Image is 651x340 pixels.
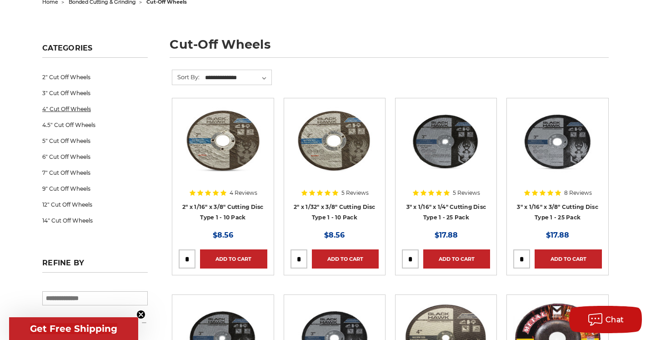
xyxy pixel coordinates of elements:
[535,249,601,269] a: Add to Cart
[172,70,200,84] label: Sort By:
[204,71,271,85] select: Sort By:
[513,105,601,221] a: 3" x 1/16" x 3/8" Cutting Disc
[42,181,148,197] a: 9" Cut Off Wheels
[606,315,624,324] span: Chat
[402,105,490,178] img: 3” x .0625” x 1/4” Die Grinder Cut-Off Wheels by Black Hawk Abrasives
[9,317,138,340] div: Get Free ShippingClose teaser
[290,105,379,221] a: 2" x 1/32" x 3/8" Cut Off Wheel
[402,105,490,221] a: 3” x .0625” x 1/4” Die Grinder Cut-Off Wheels by Black Hawk Abrasives
[179,105,267,221] a: 2" x 1/16" x 3/8" Cut Off Wheel
[546,231,569,239] span: $17.88
[423,249,490,269] a: Add to Cart
[42,197,148,213] a: 12" Cut Off Wheels
[42,101,148,117] a: 4" Cut Off Wheels
[213,231,233,239] span: $8.56
[42,117,148,133] a: 4.5" Cut Off Wheels
[312,249,379,269] a: Add to Cart
[42,85,148,101] a: 3" Cut Off Wheels
[42,69,148,85] a: 2" Cut Off Wheels
[569,306,642,333] button: Chat
[42,133,148,149] a: 5" Cut Off Wheels
[42,165,148,181] a: 7" Cut Off Wheels
[42,259,148,273] h5: Refine by
[42,149,148,165] a: 6" Cut Off Wheels
[513,105,601,178] img: 3" x 1/16" x 3/8" Cutting Disc
[290,105,379,178] img: 2" x 1/32" x 3/8" Cut Off Wheel
[30,323,117,334] span: Get Free Shipping
[200,249,267,269] a: Add to Cart
[42,44,148,58] h5: Categories
[136,310,145,319] button: Close teaser
[170,38,609,58] h1: cut-off wheels
[42,213,148,228] a: 14" Cut Off Wheels
[324,231,345,239] span: $8.56
[179,105,267,178] img: 2" x 1/16" x 3/8" Cut Off Wheel
[435,231,458,239] span: $17.88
